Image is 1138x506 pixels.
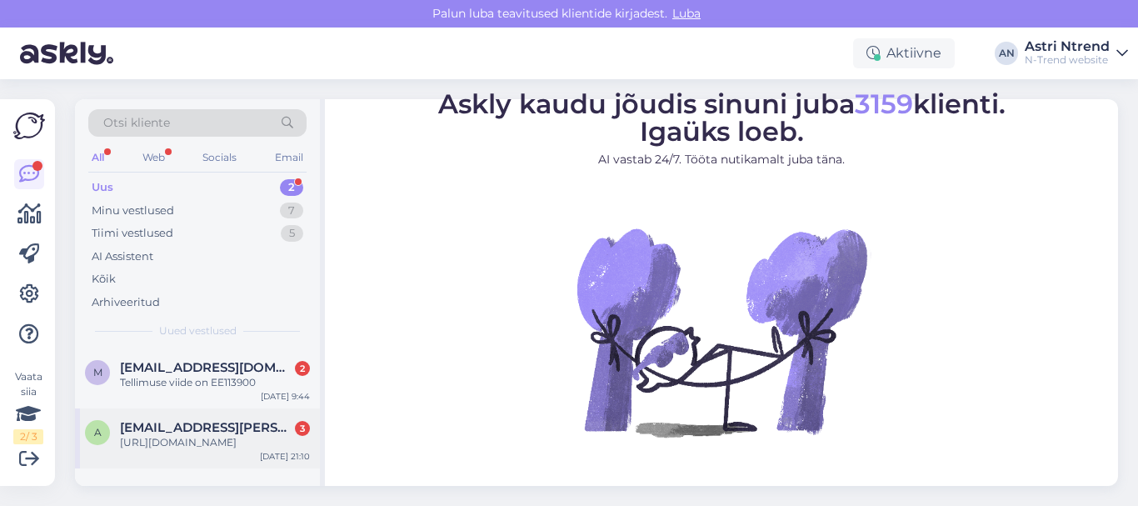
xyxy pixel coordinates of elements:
img: No Chat active [571,182,871,482]
div: AI Assistent [92,248,153,265]
div: 2 [280,179,303,196]
div: All [88,147,107,168]
div: 2 / 3 [13,429,43,444]
div: Vaata siia [13,369,43,444]
div: Arhiveeritud [92,294,160,311]
div: 2 [295,361,310,376]
div: Minu vestlused [92,203,174,219]
div: N-Trend website [1025,53,1110,67]
div: 3 [295,421,310,436]
span: arli@parmet.ee [120,420,293,435]
div: Kõik [92,271,116,288]
div: Tiimi vestlused [92,225,173,242]
span: 3159 [855,88,913,120]
span: Luba [667,6,706,21]
span: maris.magedi@gmail.com [120,360,293,375]
span: m [93,366,102,378]
div: 7 [280,203,303,219]
div: Tellimuse viide on EE113900 [120,375,310,390]
div: Socials [199,147,240,168]
a: Astri NtrendN-Trend website [1025,40,1128,67]
div: Astri Ntrend [1025,40,1110,53]
div: Aktiivne [853,38,955,68]
div: Uus [92,179,113,196]
div: [DATE] 21:10 [260,450,310,463]
span: a [94,426,102,438]
img: Askly Logo [13,113,45,139]
div: AN [995,42,1018,65]
span: Otsi kliente [103,114,170,132]
div: Email [272,147,307,168]
div: 5 [281,225,303,242]
div: [URL][DOMAIN_NAME] [120,435,310,450]
span: Uued vestlused [159,323,237,338]
span: Askly kaudu jõudis sinuni juba klienti. Igaüks loeb. [438,88,1006,148]
div: [DATE] 9:44 [261,390,310,403]
p: AI vastab 24/7. Tööta nutikamalt juba täna. [438,151,1006,168]
div: Web [139,147,168,168]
